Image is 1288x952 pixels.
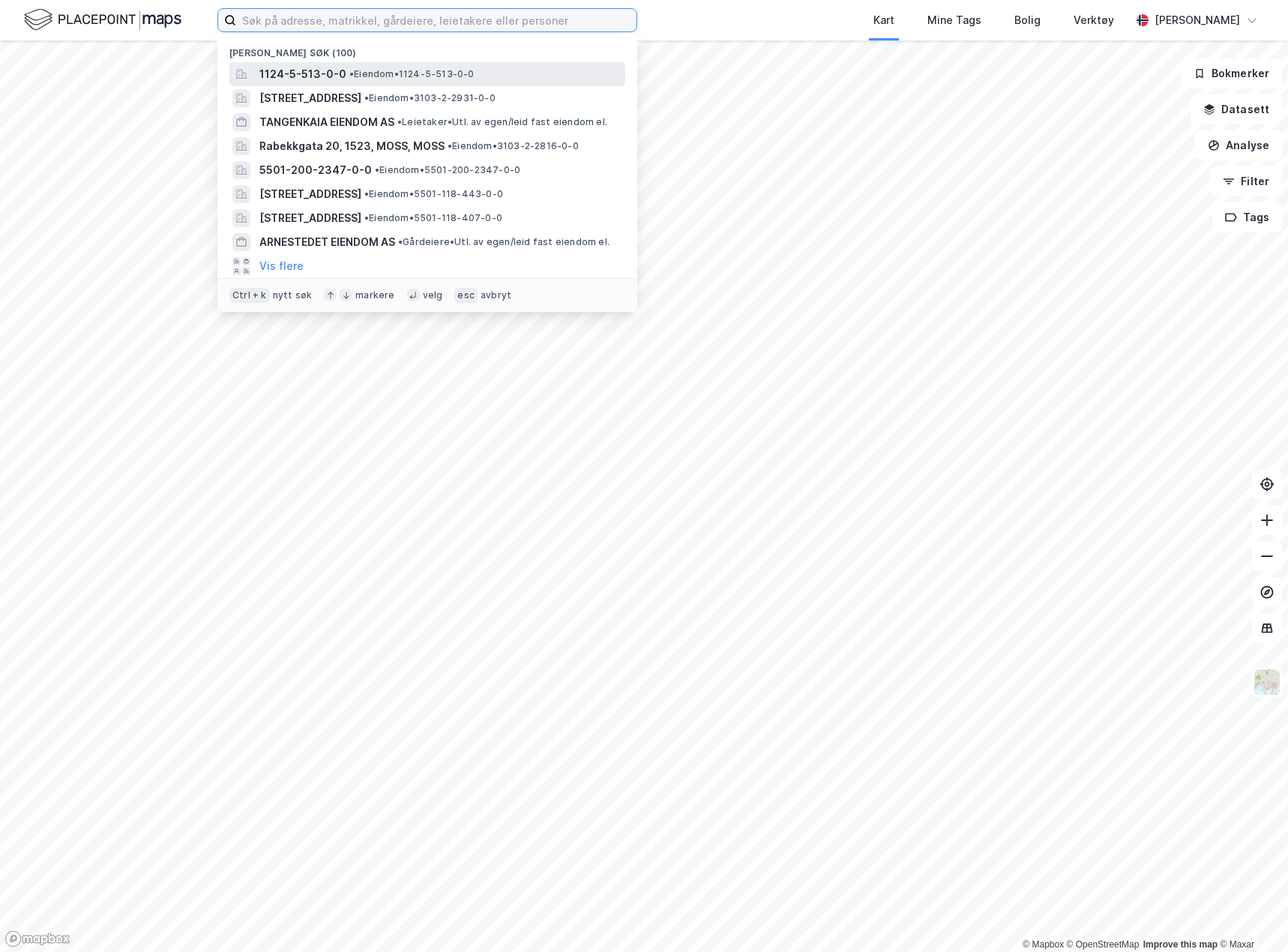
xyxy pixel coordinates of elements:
[1195,130,1282,160] button: Analyse
[259,113,394,131] span: TANGENKAIA EIENDOM AS
[1213,880,1288,952] iframe: Chat Widget
[1210,166,1282,196] button: Filter
[1253,668,1281,696] img: Z
[259,185,361,203] span: [STREET_ADDRESS]
[236,9,637,31] input: Søk på adresse, matrikkel, gårdeiere, leietakere eller personer
[397,116,607,128] span: Leietaker • Utl. av egen/leid fast eiendom el.
[1014,11,1041,29] div: Bolig
[1213,880,1288,952] div: Kontrollprogram for chat
[1067,939,1140,950] a: OpenStreetMap
[927,11,981,29] div: Mine Tags
[1181,58,1282,88] button: Bokmerker
[349,68,354,79] span: •
[259,89,361,107] span: [STREET_ADDRESS]
[259,137,445,155] span: Rabekkgata 20, 1523, MOSS, MOSS
[259,257,304,275] button: Vis flere
[259,65,346,83] span: 1124-5-513-0-0
[375,164,379,175] span: •
[364,212,369,223] span: •
[1023,939,1064,950] a: Mapbox
[375,164,520,176] span: Eiendom • 5501-200-2347-0-0
[398,236,403,247] span: •
[4,930,70,948] a: Mapbox homepage
[273,289,313,301] div: nytt søk
[355,289,394,301] div: markere
[259,161,372,179] span: 5501-200-2347-0-0
[364,92,369,103] span: •
[398,236,610,248] span: Gårdeiere • Utl. av egen/leid fast eiendom el.
[364,188,369,199] span: •
[1191,94,1282,124] button: Datasett
[873,11,894,29] div: Kart
[24,7,181,33] img: logo.f888ab2527a4732fd821a326f86c7f29.svg
[364,188,503,200] span: Eiendom • 5501-118-443-0-0
[423,289,443,301] div: velg
[448,140,452,151] span: •
[229,288,270,303] div: Ctrl + k
[397,116,402,127] span: •
[259,233,395,251] span: ARNESTEDET EIENDOM AS
[1143,939,1218,950] a: Improve this map
[448,140,579,152] span: Eiendom • 3103-2-2816-0-0
[1074,11,1114,29] div: Verktøy
[1212,202,1282,232] button: Tags
[1155,11,1240,29] div: [PERSON_NAME]
[364,92,496,104] span: Eiendom • 3103-2-2931-0-0
[454,288,478,303] div: esc
[349,68,475,80] span: Eiendom • 1124-5-513-0-0
[217,35,637,62] div: [PERSON_NAME] søk (100)
[364,212,502,224] span: Eiendom • 5501-118-407-0-0
[481,289,511,301] div: avbryt
[259,209,361,227] span: [STREET_ADDRESS]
